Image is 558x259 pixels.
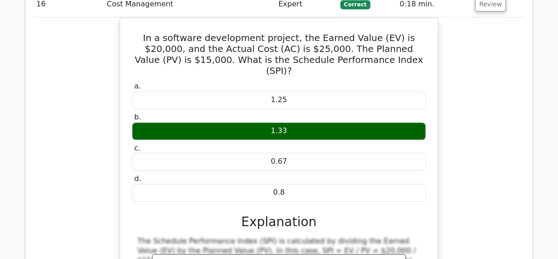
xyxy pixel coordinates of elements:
h3: Explanation [137,214,421,230]
h5: In a software development project, the Earned Value (EV) is $20,000, and the Actual Cost (AC) is ... [131,32,427,76]
span: a. [134,82,141,90]
div: 0.67 [132,153,426,171]
div: 1.33 [132,122,426,140]
div: 1.25 [132,91,426,109]
div: 0.8 [132,184,426,202]
span: c. [134,144,141,152]
span: d. [134,174,141,183]
span: b. [134,113,141,121]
